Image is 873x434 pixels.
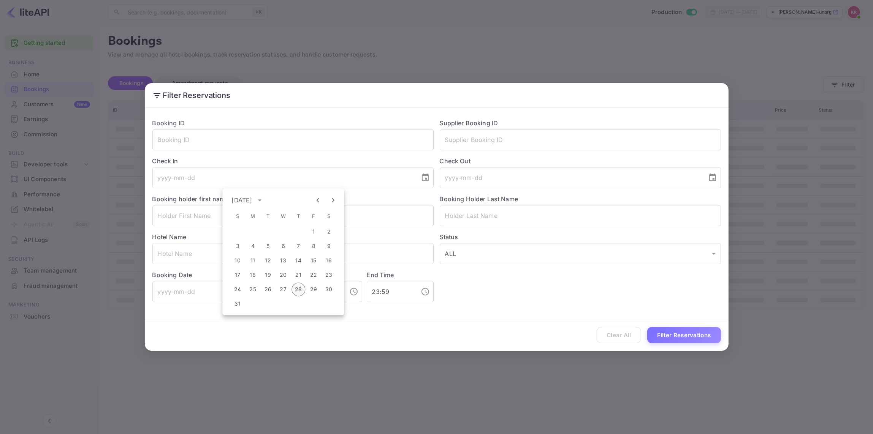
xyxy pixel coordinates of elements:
[261,239,275,253] button: 5
[246,239,260,253] button: 4
[261,254,275,267] button: 12
[440,243,721,264] div: ALL
[231,209,244,224] span: Sunday
[292,209,305,224] span: Thursday
[418,284,433,299] button: Choose time, selected time is 11:59 PM
[231,282,244,296] button: 24
[152,167,415,188] input: yyyy-mm-dd
[261,282,275,296] button: 26
[367,271,394,279] label: End Time
[152,281,272,302] input: yyyy-mm-dd
[440,119,498,127] label: Supplier Booking ID
[307,209,320,224] span: Friday
[152,270,291,279] label: Booking Date
[145,83,729,107] h2: Filter Reservations
[231,254,244,267] button: 10
[307,239,320,253] button: 8
[276,254,290,267] button: 13
[254,195,265,205] button: calendar view is open, switch to year view
[152,156,434,166] label: Check In
[307,268,320,282] button: 22
[647,327,721,343] button: Filter Reservations
[440,129,721,150] input: Supplier Booking ID
[246,268,260,282] button: 18
[231,297,244,311] button: 31
[261,268,275,282] button: 19
[322,209,336,224] span: Saturday
[440,205,721,226] input: Holder Last Name
[292,239,305,253] button: 7
[246,209,260,224] span: Monday
[231,196,252,205] div: [DATE]
[152,233,187,241] label: Hotel Name
[307,225,320,238] button: 1
[246,254,260,267] button: 11
[292,282,305,296] button: 28
[440,156,721,166] label: Check Out
[231,239,244,253] button: 3
[231,268,244,282] button: 17
[307,254,320,267] button: 15
[307,282,320,296] button: 29
[292,254,305,267] button: 14
[322,254,336,267] button: 16
[276,209,290,224] span: Wednesday
[322,225,336,238] button: 2
[326,194,339,207] button: Next month
[152,119,185,127] label: Booking ID
[246,282,260,296] button: 25
[292,268,305,282] button: 21
[276,268,290,282] button: 20
[322,239,336,253] button: 9
[261,209,275,224] span: Tuesday
[152,129,434,150] input: Booking ID
[311,194,324,207] button: Previous month
[346,284,361,299] button: Choose time, selected time is 12:00 AM
[440,167,702,188] input: yyyy-mm-dd
[276,239,290,253] button: 6
[440,232,721,241] label: Status
[322,282,336,296] button: 30
[367,281,415,302] input: hh:mm
[440,195,518,203] label: Booking Holder Last Name
[418,170,433,185] button: Choose date
[152,205,434,226] input: Holder First Name
[152,243,434,264] input: Hotel Name
[152,195,229,203] label: Booking holder first name
[322,268,336,282] button: 23
[276,282,290,296] button: 27
[705,170,720,185] button: Choose date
